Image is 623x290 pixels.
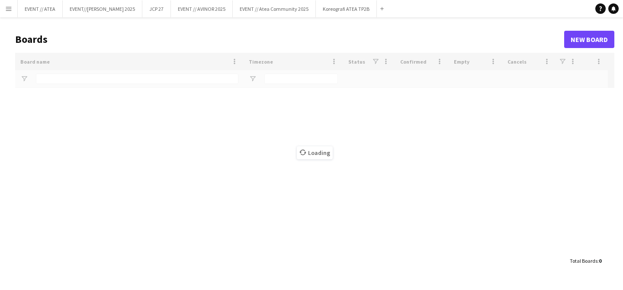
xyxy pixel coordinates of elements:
[18,0,63,17] button: EVENT // ATEA
[171,0,233,17] button: EVENT // AVINOR 2025
[15,33,564,46] h1: Boards
[564,31,614,48] a: New Board
[570,258,597,264] span: Total Boards
[63,0,142,17] button: EVENT//[PERSON_NAME] 2025
[297,146,333,159] span: Loading
[599,258,601,264] span: 0
[316,0,377,17] button: Koreografi ATEA TP2B
[570,252,601,269] div: :
[142,0,171,17] button: JCP 27
[233,0,316,17] button: EVENT // Atea Community 2025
